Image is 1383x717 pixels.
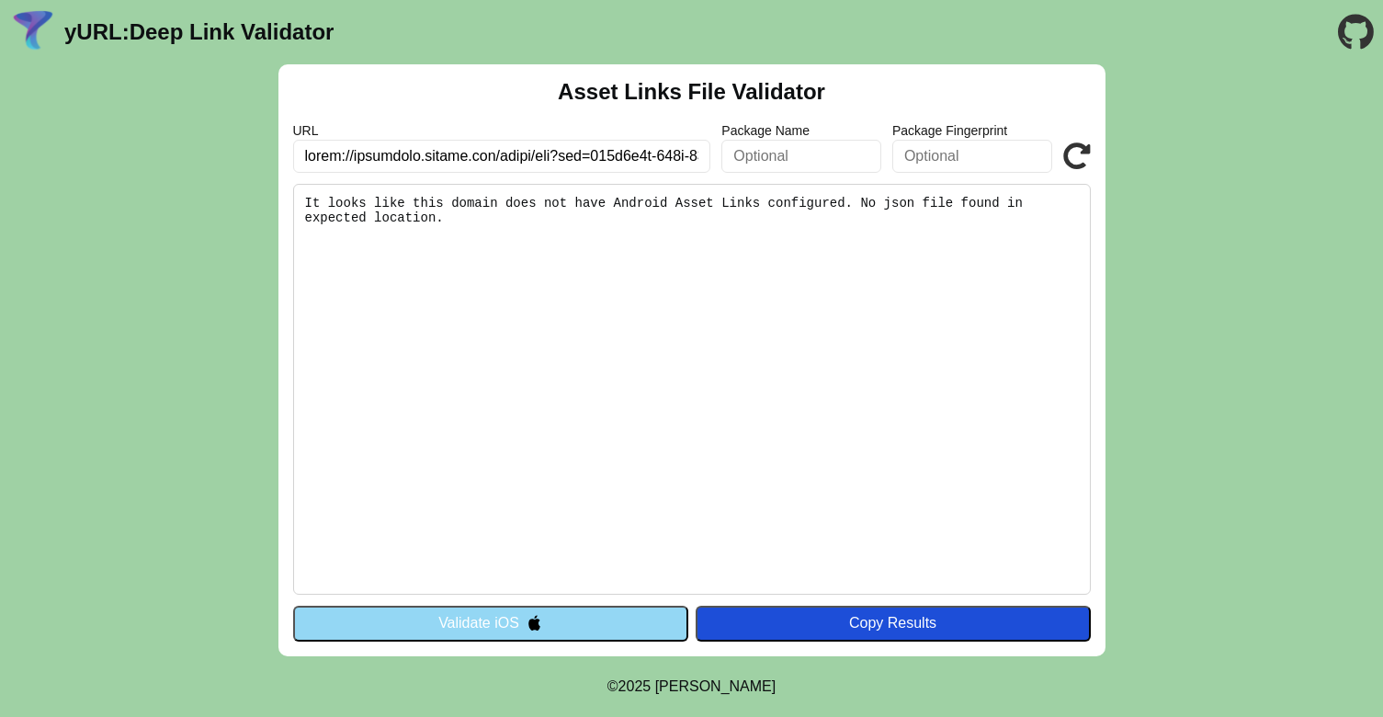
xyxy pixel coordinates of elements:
[293,606,688,641] button: Validate iOS
[705,615,1082,632] div: Copy Results
[9,8,57,56] img: yURL Logo
[293,184,1091,595] pre: It looks like this domain does not have Android Asset Links configured. No json file found in exp...
[892,140,1052,173] input: Optional
[618,678,652,694] span: 2025
[293,123,711,138] label: URL
[892,123,1052,138] label: Package Fingerprint
[64,19,334,45] a: yURL:Deep Link Validator
[607,656,776,717] footer: ©
[721,140,881,173] input: Optional
[293,140,711,173] input: Required
[696,606,1091,641] button: Copy Results
[721,123,881,138] label: Package Name
[527,615,542,631] img: appleIcon.svg
[558,79,825,105] h2: Asset Links File Validator
[655,678,777,694] a: Michael Ibragimchayev's Personal Site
